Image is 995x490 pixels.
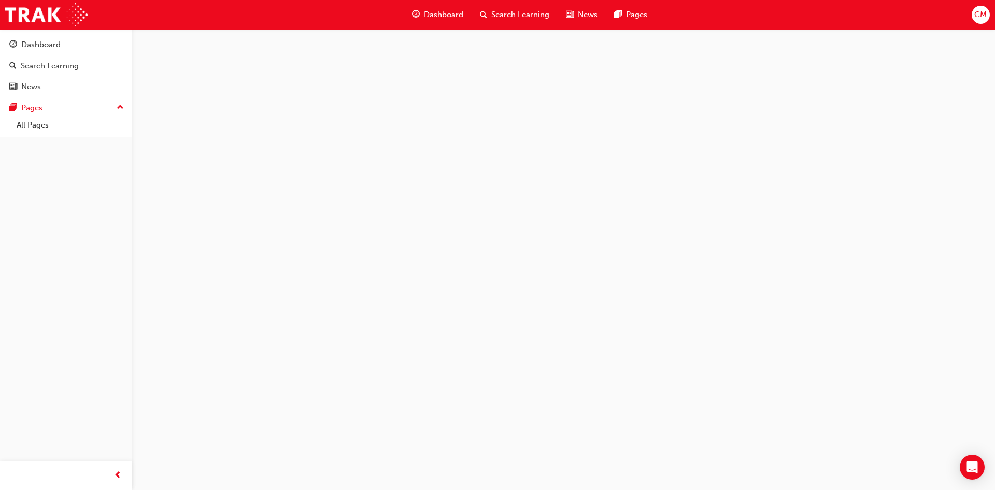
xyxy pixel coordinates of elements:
[972,6,990,24] button: CM
[472,4,558,25] a: search-iconSearch Learning
[4,35,128,54] a: Dashboard
[4,57,128,76] a: Search Learning
[960,455,985,480] div: Open Intercom Messenger
[4,99,128,118] button: Pages
[5,3,88,26] img: Trak
[21,81,41,93] div: News
[974,9,987,21] span: CM
[578,9,598,21] span: News
[9,104,17,113] span: pages-icon
[626,9,647,21] span: Pages
[424,9,463,21] span: Dashboard
[9,82,17,92] span: news-icon
[12,117,128,133] a: All Pages
[4,77,128,96] a: News
[117,101,124,115] span: up-icon
[21,39,61,51] div: Dashboard
[606,4,656,25] a: pages-iconPages
[9,62,17,71] span: search-icon
[4,33,128,99] button: DashboardSearch LearningNews
[21,60,79,72] div: Search Learning
[566,8,574,21] span: news-icon
[404,4,472,25] a: guage-iconDashboard
[412,8,420,21] span: guage-icon
[480,8,487,21] span: search-icon
[614,8,622,21] span: pages-icon
[558,4,606,25] a: news-iconNews
[114,469,122,482] span: prev-icon
[491,9,549,21] span: Search Learning
[21,102,42,114] div: Pages
[9,40,17,50] span: guage-icon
